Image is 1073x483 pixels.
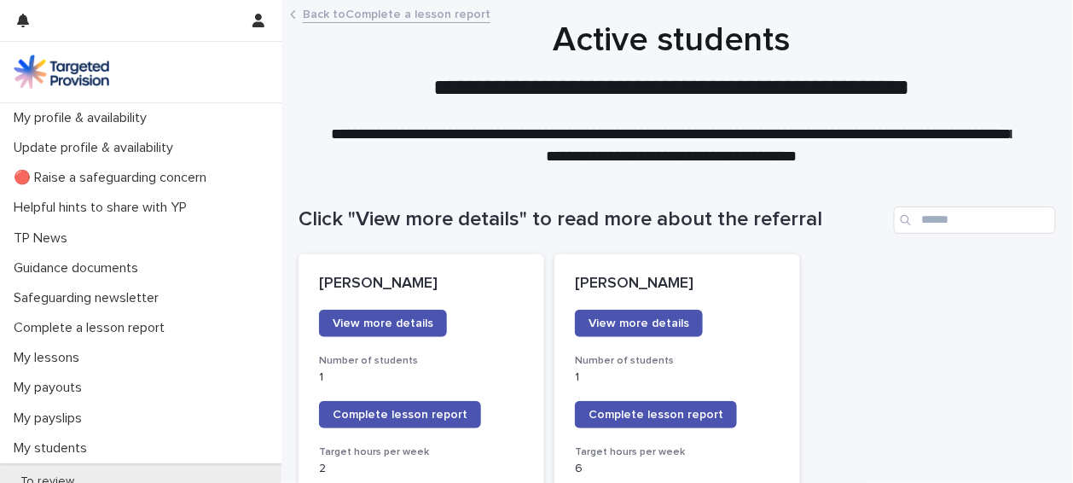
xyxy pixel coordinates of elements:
[575,275,780,294] p: [PERSON_NAME]
[333,409,467,421] span: Complete lesson report
[894,207,1056,234] input: Search
[7,200,200,216] p: Helpful hints to share with YP
[575,445,780,459] h3: Target hours per week
[575,370,780,385] p: 1
[7,110,160,126] p: My profile & availability
[575,354,780,368] h3: Number of students
[7,140,187,156] p: Update profile & availability
[319,401,481,428] a: Complete lesson report
[319,354,524,368] h3: Number of students
[575,310,703,337] a: View more details
[319,370,524,385] p: 1
[319,310,447,337] a: View more details
[7,230,81,247] p: TP News
[303,3,490,23] a: Back toComplete a lesson report
[7,440,101,457] p: My students
[7,380,96,396] p: My payouts
[7,350,93,366] p: My lessons
[14,55,109,89] img: M5nRWzHhSzIhMunXDL62
[319,462,524,476] p: 2
[575,401,737,428] a: Complete lesson report
[575,462,780,476] p: 6
[589,409,723,421] span: Complete lesson report
[7,290,172,306] p: Safeguarding newsletter
[589,317,689,329] span: View more details
[299,20,1045,61] h1: Active students
[7,170,220,186] p: 🔴 Raise a safeguarding concern
[319,445,524,459] h3: Target hours per week
[299,207,887,232] h1: Click "View more details" to read more about the referral
[7,260,152,276] p: Guidance documents
[333,317,433,329] span: View more details
[319,275,524,294] p: [PERSON_NAME]
[7,320,178,336] p: Complete a lesson report
[7,410,96,427] p: My payslips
